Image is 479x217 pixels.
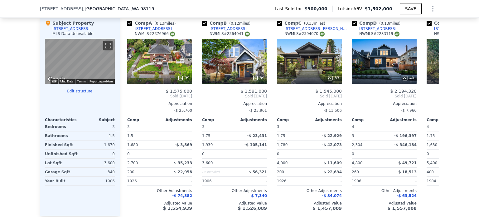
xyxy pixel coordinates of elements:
[252,75,264,81] div: 39
[352,26,396,31] a: [STREET_ADDRESS]
[127,94,192,99] span: Sold [DATE]
[156,21,164,26] span: 0.13
[160,117,192,122] div: Adjustments
[152,21,178,26] span: ( miles)
[45,39,115,84] div: Street View
[427,20,477,26] div: Comp E
[304,6,327,12] span: $900,000
[352,201,417,206] div: Adjusted Value
[352,161,362,165] span: 4,800
[202,161,213,165] span: 3,600
[359,26,396,31] div: [STREET_ADDRESS]
[277,117,309,122] div: Comp
[175,143,192,147] span: -$ 3,869
[174,108,192,113] span: -$ 25,700
[352,117,384,122] div: Comp
[46,76,67,84] a: Open this area in Google Maps (opens a new window)
[177,75,190,81] div: 39
[236,150,267,158] div: -
[81,150,115,158] div: 0
[231,21,239,26] span: 0.12
[244,143,267,147] span: -$ 105,141
[352,143,362,147] span: 2,304
[172,194,192,198] span: -$ 74,382
[135,26,172,31] div: [STREET_ADDRESS]
[210,31,250,37] div: NWMLS # 2364041
[401,108,417,113] span: -$ 7,960
[275,6,305,12] span: Last Sold for
[202,125,205,129] span: 3
[249,170,267,174] span: $ 56,321
[135,31,175,37] div: NWMLS # 2376966
[81,122,115,131] div: 3
[311,150,342,158] div: -
[434,26,471,31] div: [STREET_ADDRESS]
[202,188,267,193] div: Other Adjustments
[127,101,192,106] div: Appreciation
[161,150,192,158] div: -
[352,177,383,185] div: 1906
[166,89,192,94] span: $ 1,575,000
[90,80,113,83] a: Report a problem
[127,117,160,122] div: Comp
[60,79,73,84] button: Map Data
[240,89,267,94] span: $ 1,591,000
[45,168,79,176] div: Garage Sqft
[249,108,267,113] span: -$ 25,961
[352,170,359,174] span: 260
[45,131,79,140] div: Bathrooms
[202,20,253,26] div: Comp B
[127,152,130,156] span: 0
[236,177,267,185] div: -
[352,94,417,99] span: Sold [DATE]
[127,161,138,165] span: 2,700
[81,159,115,167] div: 3,600
[127,201,192,206] div: Adjusted Value
[313,206,342,211] span: $ 1,457,009
[202,168,233,176] div: Unspecified
[202,101,267,106] div: Appreciation
[394,134,417,138] span: -$ 196,397
[338,6,365,12] span: Lotside ARV
[277,94,342,99] span: Sold [DATE]
[427,26,471,31] a: [STREET_ADDRESS]
[170,32,175,37] img: NWMLS Logo
[324,108,342,113] span: -$ 13,506
[238,206,267,211] span: $ 1,526,089
[277,188,342,193] div: Other Adjustments
[434,31,474,37] div: NWMLS # 2328822
[359,31,399,37] div: NWMLS # 2283119
[322,134,342,138] span: -$ 22,929
[397,194,417,198] span: -$ 63,524
[322,194,342,198] span: -$ 34,074
[323,170,342,174] span: $ 22,694
[311,177,342,185] div: -
[77,80,86,83] a: Terms (opens in new tab)
[377,21,403,26] span: ( miles)
[352,188,417,193] div: Other Adjustments
[322,161,342,165] span: -$ 11,609
[427,161,437,165] span: 5,400
[163,206,192,211] span: $ 1,554,939
[236,122,267,131] div: -
[352,20,403,26] div: Comp D
[202,26,247,31] a: [STREET_ADDRESS]
[236,159,267,167] div: -
[127,188,192,193] div: Other Adjustments
[103,41,113,50] button: Toggle fullscreen view
[277,101,342,106] div: Appreciation
[277,161,288,165] span: 4,000
[227,21,253,26] span: ( miles)
[311,122,342,131] div: -
[277,201,342,206] div: Adjusted Value
[127,170,134,174] span: 200
[320,32,325,37] img: NWMLS Logo
[161,177,192,185] div: -
[394,143,417,147] span: -$ 346,184
[45,159,79,167] div: Lot Sqft
[427,152,429,156] span: 0
[322,143,342,147] span: -$ 42,073
[352,131,383,140] div: 3
[45,150,79,158] div: Unfinished Sqft
[427,2,439,15] button: Show Options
